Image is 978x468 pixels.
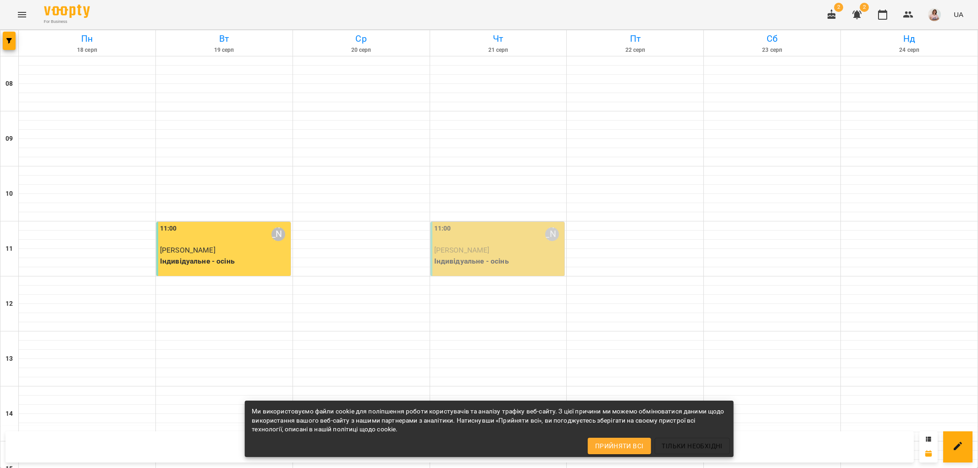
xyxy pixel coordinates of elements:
[434,256,563,267] p: Індивідуальне - осінь
[545,227,559,241] div: Ольга Шинкаренко
[160,246,215,254] span: [PERSON_NAME]
[431,46,565,55] h6: 21 серп
[834,3,843,12] span: 2
[157,46,291,55] h6: 19 серп
[705,46,839,55] h6: 23 серп
[860,3,869,12] span: 2
[950,6,967,23] button: UA
[705,32,839,46] h6: Сб
[434,246,490,254] span: [PERSON_NAME]
[44,5,90,18] img: Voopty Logo
[6,354,13,364] h6: 13
[954,10,963,19] span: UA
[568,32,702,46] h6: Пт
[6,244,13,254] h6: 11
[595,440,644,451] span: Прийняти всі
[160,256,289,267] p: Індивідуальне - осінь
[588,438,651,454] button: Прийняти всі
[252,403,726,438] div: Ми використовуємо файли cookie для поліпшення роботи користувачів та аналізу трафіку веб-сайту. З...
[928,8,941,21] img: a9a10fb365cae81af74a091d218884a8.jpeg
[434,224,451,234] label: 11:00
[160,224,177,234] label: 11:00
[842,46,976,55] h6: 24 серп
[6,299,13,309] h6: 12
[6,79,13,89] h6: 08
[6,134,13,144] h6: 09
[20,32,154,46] h6: Пн
[842,32,976,46] h6: Нд
[6,409,13,419] h6: 14
[157,32,291,46] h6: Вт
[271,227,285,241] div: Ольга Шинкаренко
[294,46,428,55] h6: 20 серп
[568,46,702,55] h6: 22 серп
[431,32,565,46] h6: Чт
[11,4,33,26] button: Menu
[294,32,428,46] h6: Ср
[20,46,154,55] h6: 18 серп
[6,189,13,199] h6: 10
[44,19,90,25] span: For Business
[662,440,722,451] span: Тільки необхідні
[654,438,729,454] button: Тільки необхідні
